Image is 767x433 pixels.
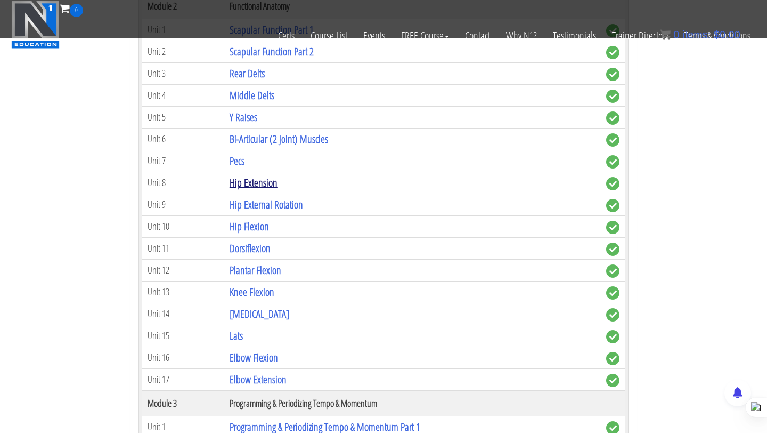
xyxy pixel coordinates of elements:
[142,368,224,390] td: Unit 17
[230,372,287,387] a: Elbow Extension
[142,62,224,84] td: Unit 3
[545,17,604,54] a: Testimonials
[142,259,224,281] td: Unit 12
[606,264,619,278] span: complete
[142,281,224,303] td: Unit 13
[142,128,224,150] td: Unit 6
[606,221,619,234] span: complete
[142,215,224,237] td: Unit 10
[606,90,619,103] span: complete
[142,84,224,106] td: Unit 4
[230,66,265,81] a: Rear Delts
[673,29,679,41] span: 0
[230,241,271,255] a: Dorsiflexion
[714,29,740,41] bdi: 0.00
[142,150,224,172] td: Unit 7
[60,1,83,15] a: 0
[606,374,619,387] span: complete
[606,133,619,147] span: complete
[230,350,278,365] a: Elbow Flexion
[142,237,224,259] td: Unit 11
[70,4,83,17] span: 0
[660,29,740,41] a: 0 items: $0.00
[142,194,224,215] td: Unit 9
[142,172,224,194] td: Unit 8
[606,111,619,125] span: complete
[142,390,224,416] th: Module 3
[230,110,257,124] a: Y Raises
[270,17,303,54] a: Certs
[604,17,676,54] a: Trainer Directory
[606,199,619,212] span: complete
[230,328,243,343] a: Lats
[682,29,711,41] span: items:
[303,17,355,54] a: Course List
[142,303,224,325] td: Unit 14
[498,17,545,54] a: Why N1?
[230,219,269,234] a: Hip Flexion
[606,352,619,365] span: complete
[676,17,758,54] a: Terms & Conditions
[457,17,498,54] a: Contact
[230,307,289,321] a: [MEDICAL_DATA]
[606,330,619,343] span: complete
[142,347,224,368] td: Unit 16
[393,17,457,54] a: FREE Course
[230,154,244,168] a: Pecs
[606,177,619,190] span: complete
[224,390,601,416] th: Programming & Periodizing Tempo & Momentum
[606,308,619,322] span: complete
[11,1,60,49] img: n1-education
[142,325,224,347] td: Unit 15
[230,263,281,277] a: Plantar Flexion
[230,197,303,212] a: Hip External Rotation
[714,29,720,41] span: $
[606,155,619,169] span: complete
[230,175,278,190] a: Hip Extension
[142,106,224,128] td: Unit 5
[606,286,619,300] span: complete
[230,44,314,59] a: Scapular Function Part 2
[606,243,619,256] span: complete
[355,17,393,54] a: Events
[230,88,274,102] a: Middle Delts
[660,29,671,40] img: icon11.png
[606,68,619,81] span: complete
[230,285,274,299] a: Knee Flexion
[230,132,328,146] a: Bi-Articular (2 Joint) Muscles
